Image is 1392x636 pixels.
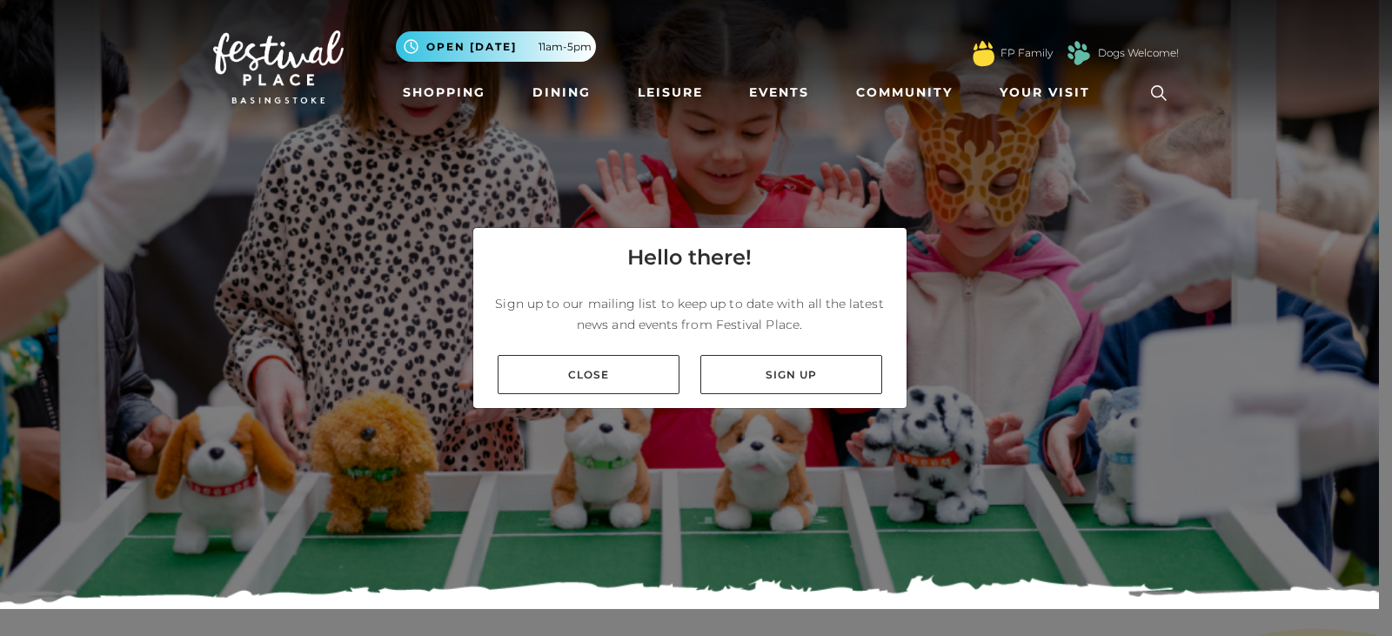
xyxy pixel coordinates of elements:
[993,77,1106,109] a: Your Visit
[396,77,492,109] a: Shopping
[498,355,679,394] a: Close
[1000,45,1053,61] a: FP Family
[627,242,752,273] h4: Hello there!
[426,39,517,55] span: Open [DATE]
[396,31,596,62] button: Open [DATE] 11am-5pm
[487,293,893,335] p: Sign up to our mailing list to keep up to date with all the latest news and events from Festival ...
[539,39,592,55] span: 11am-5pm
[700,355,882,394] a: Sign up
[1098,45,1179,61] a: Dogs Welcome!
[213,30,344,104] img: Festival Place Logo
[631,77,710,109] a: Leisure
[525,77,598,109] a: Dining
[742,77,816,109] a: Events
[849,77,960,109] a: Community
[1000,84,1090,102] span: Your Visit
